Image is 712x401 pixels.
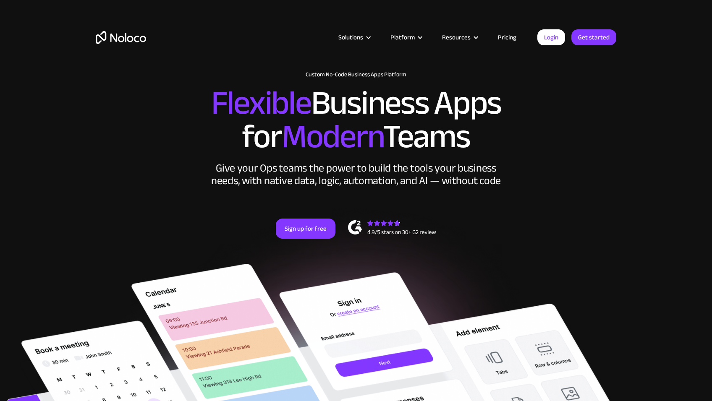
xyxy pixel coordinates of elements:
[432,32,487,43] div: Resources
[96,86,616,154] h2: Business Apps for Teams
[211,72,311,134] span: Flexible
[209,162,503,187] div: Give your Ops teams the power to build the tools your business needs, with native data, logic, au...
[328,32,380,43] div: Solutions
[380,32,432,43] div: Platform
[276,219,335,239] a: Sign up for free
[96,31,146,44] a: home
[442,32,471,43] div: Resources
[487,32,527,43] a: Pricing
[390,32,415,43] div: Platform
[282,105,383,168] span: Modern
[338,32,363,43] div: Solutions
[537,29,565,45] a: Login
[571,29,616,45] a: Get started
